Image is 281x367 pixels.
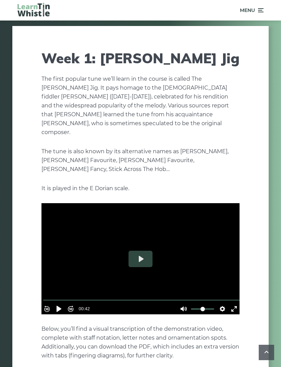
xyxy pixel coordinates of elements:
p: The first popular tune we’ll learn in the course is called The [PERSON_NAME] Jig. It pays homage ... [41,75,240,137]
img: LearnTinWhistle.com [17,3,50,16]
p: It is played in the E Dorian scale. [41,184,240,193]
span: Menu [240,2,255,19]
h1: Week 1: [PERSON_NAME] Jig [41,50,240,66]
p: Below, you’ll find a visual transcription of the demonstration video, complete with staff notatio... [41,325,240,360]
p: The tune is also known by its alternative names as [PERSON_NAME], [PERSON_NAME] Favourite, [PERSO... [41,147,240,174]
